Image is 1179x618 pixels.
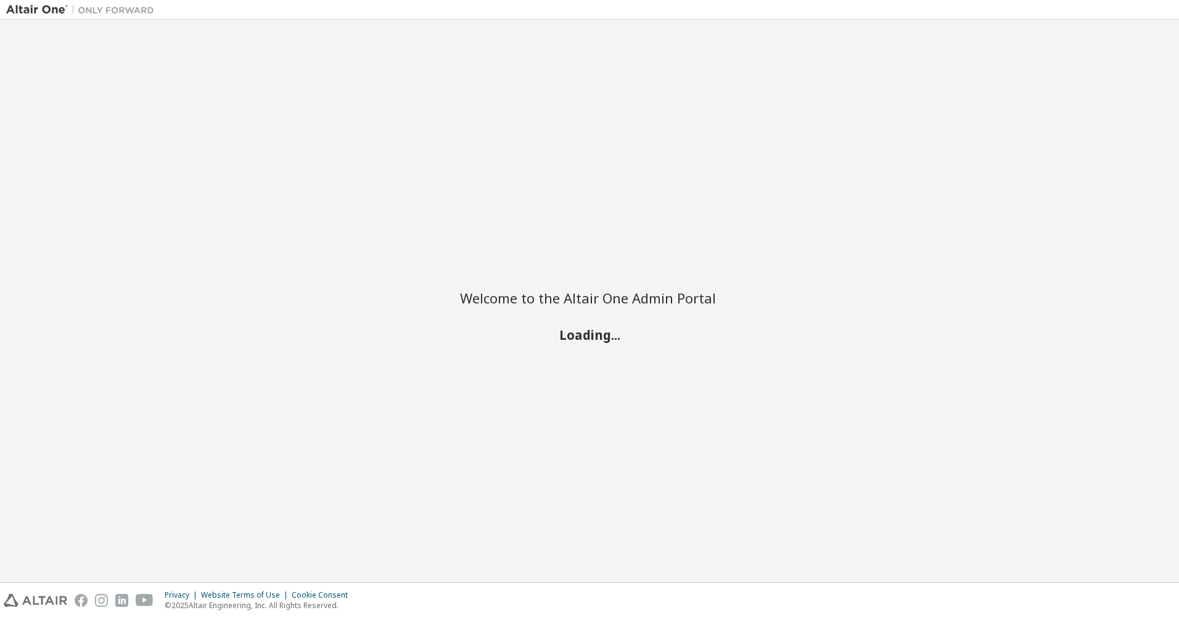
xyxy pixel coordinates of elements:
[4,594,67,607] img: altair_logo.svg
[292,590,355,600] div: Cookie Consent
[6,4,160,16] img: Altair One
[115,594,128,607] img: linkedin.svg
[136,594,154,607] img: youtube.svg
[165,590,201,600] div: Privacy
[95,594,108,607] img: instagram.svg
[165,600,355,611] p: © 2025 Altair Engineering, Inc. All Rights Reserved.
[460,289,719,307] h2: Welcome to the Altair One Admin Portal
[460,327,719,343] h2: Loading...
[201,590,292,600] div: Website Terms of Use
[75,594,88,607] img: facebook.svg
